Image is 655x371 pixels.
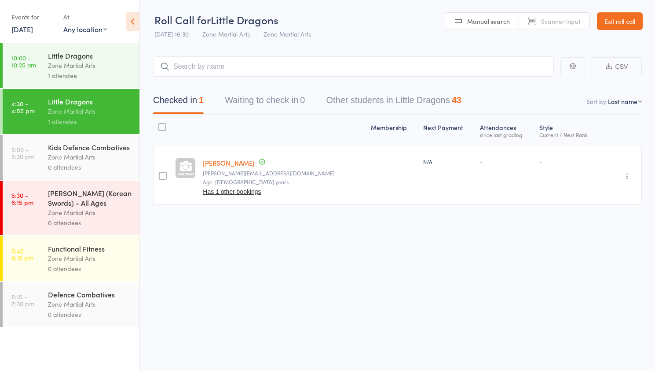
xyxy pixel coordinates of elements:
[11,192,33,206] time: 5:30 - 6:15 pm
[480,158,532,165] div: -
[63,24,107,34] div: Any location
[203,188,261,195] button: Has 1 other bookings
[154,12,211,27] span: Roll Call for
[48,142,132,152] div: Kids Defence Combatives
[11,54,36,68] time: 10:00 - 10:25 am
[153,91,204,114] button: Checked in1
[48,253,132,263] div: Zone Martial Arts
[48,152,132,162] div: Zone Martial Arts
[48,51,132,60] div: Little Dragons
[48,208,132,218] div: Zone Martial Arts
[11,293,34,307] time: 6:15 - 7:00 pm
[452,95,461,105] div: 43
[63,10,107,24] div: At
[420,119,476,142] div: Next Payment
[367,119,419,142] div: Membership
[536,119,603,142] div: Style
[423,158,473,165] div: N/A
[48,162,132,172] div: 0 attendees
[48,96,132,106] div: Little Dragons
[11,10,55,24] div: Events for
[586,97,606,106] label: Sort by
[263,30,311,38] span: Zone Martial Arts
[203,178,289,185] span: Age: [DEMOGRAPHIC_DATA] years
[48,218,132,228] div: 0 attendees
[11,247,33,261] time: 5:45 - 6:15 pm
[48,263,132,274] div: 0 attendees
[541,17,581,26] span: Scanner input
[48,289,132,299] div: Defence Combatives
[608,97,637,106] div: Last name
[48,188,132,208] div: [PERSON_NAME] (Korean Swords) - All Ages
[48,116,132,126] div: 1 attendee
[11,146,34,160] time: 5:00 - 5:30 pm
[3,135,139,180] a: 5:00 -5:30 pmKids Defence CombativesZone Martial Arts0 attendees
[539,158,599,165] div: -
[467,17,510,26] span: Manual search
[203,158,255,167] a: [PERSON_NAME]
[202,30,250,38] span: Zone Martial Arts
[48,309,132,319] div: 0 attendees
[539,132,599,137] div: Current / Next Rank
[11,24,33,34] a: [DATE]
[211,12,278,27] span: Little Dragons
[326,91,461,114] button: Other students in Little Dragons43
[592,57,642,76] button: CSV
[3,236,139,281] a: 5:45 -6:15 pmFunctional FitnessZone Martial Arts0 attendees
[3,181,139,235] a: 5:30 -6:15 pm[PERSON_NAME] (Korean Swords) - All AgesZone Martial Arts0 attendees
[225,91,305,114] button: Waiting to check in0
[48,106,132,116] div: Zone Martial Arts
[3,282,139,327] a: 6:15 -7:00 pmDefence CombativesZone Martial Arts0 attendees
[48,70,132,81] div: 1 attendee
[3,89,139,134] a: 4:30 -4:55 pmLittle DragonsZone Martial Arts1 attendee
[300,95,305,105] div: 0
[153,56,554,77] input: Search by name
[11,100,35,114] time: 4:30 - 4:55 pm
[203,170,364,176] small: chloe.tziotis@gmail.com
[480,132,532,137] div: since last grading
[597,12,643,30] a: Exit roll call
[154,30,189,38] span: [DATE] 16:30
[48,244,132,253] div: Functional Fitness
[48,60,132,70] div: Zone Martial Arts
[3,43,139,88] a: 10:00 -10:25 amLittle DragonsZone Martial Arts1 attendee
[48,299,132,309] div: Zone Martial Arts
[476,119,536,142] div: Atten­dances
[199,95,204,105] div: 1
